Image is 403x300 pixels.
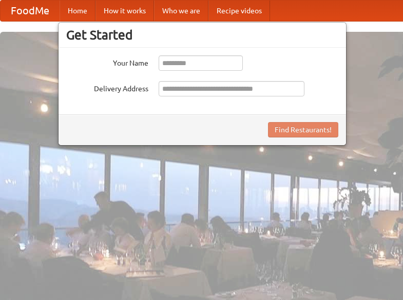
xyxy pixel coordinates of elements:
[95,1,154,21] a: How it works
[1,1,60,21] a: FoodMe
[154,1,208,21] a: Who we are
[66,55,148,68] label: Your Name
[66,81,148,94] label: Delivery Address
[66,27,338,43] h3: Get Started
[208,1,270,21] a: Recipe videos
[268,122,338,137] button: Find Restaurants!
[60,1,95,21] a: Home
